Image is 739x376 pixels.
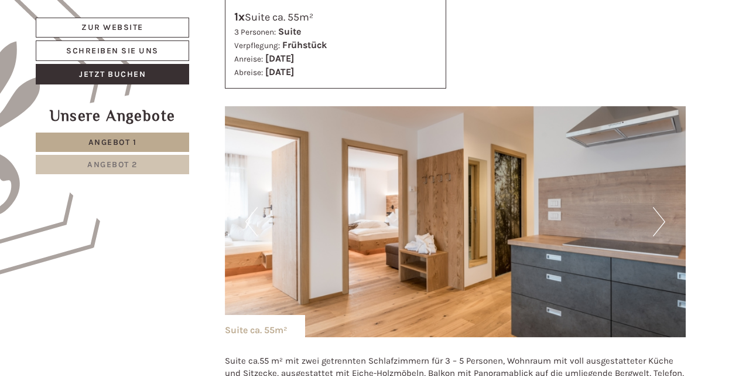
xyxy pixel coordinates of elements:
[234,9,437,26] div: Suite ca. 55m²
[265,53,294,64] b: [DATE]
[234,10,245,23] b: 1x
[234,41,280,50] small: Verpflegung:
[18,57,190,65] small: 09:17
[265,66,294,77] b: [DATE]
[245,207,258,236] button: Previous
[234,55,263,63] small: Anreise:
[278,26,301,37] b: Suite
[18,34,190,43] div: Hotel B&B Feldmessner
[36,40,189,61] a: Schreiben Sie uns
[9,32,196,67] div: Guten Tag, wie können wir Ihnen helfen?
[36,64,189,84] a: Jetzt buchen
[653,207,665,236] button: Next
[234,28,276,36] small: 3 Personen:
[36,18,189,38] a: Zur Website
[225,106,686,337] img: image
[88,137,137,147] span: Angebot 1
[87,160,138,170] span: Angebot 2
[36,105,189,127] div: Unsere Angebote
[282,39,327,50] b: Frühstück
[210,9,251,29] div: [DATE]
[225,315,305,337] div: Suite ca. 55m²
[234,68,263,77] small: Abreise:
[386,309,460,330] button: Senden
